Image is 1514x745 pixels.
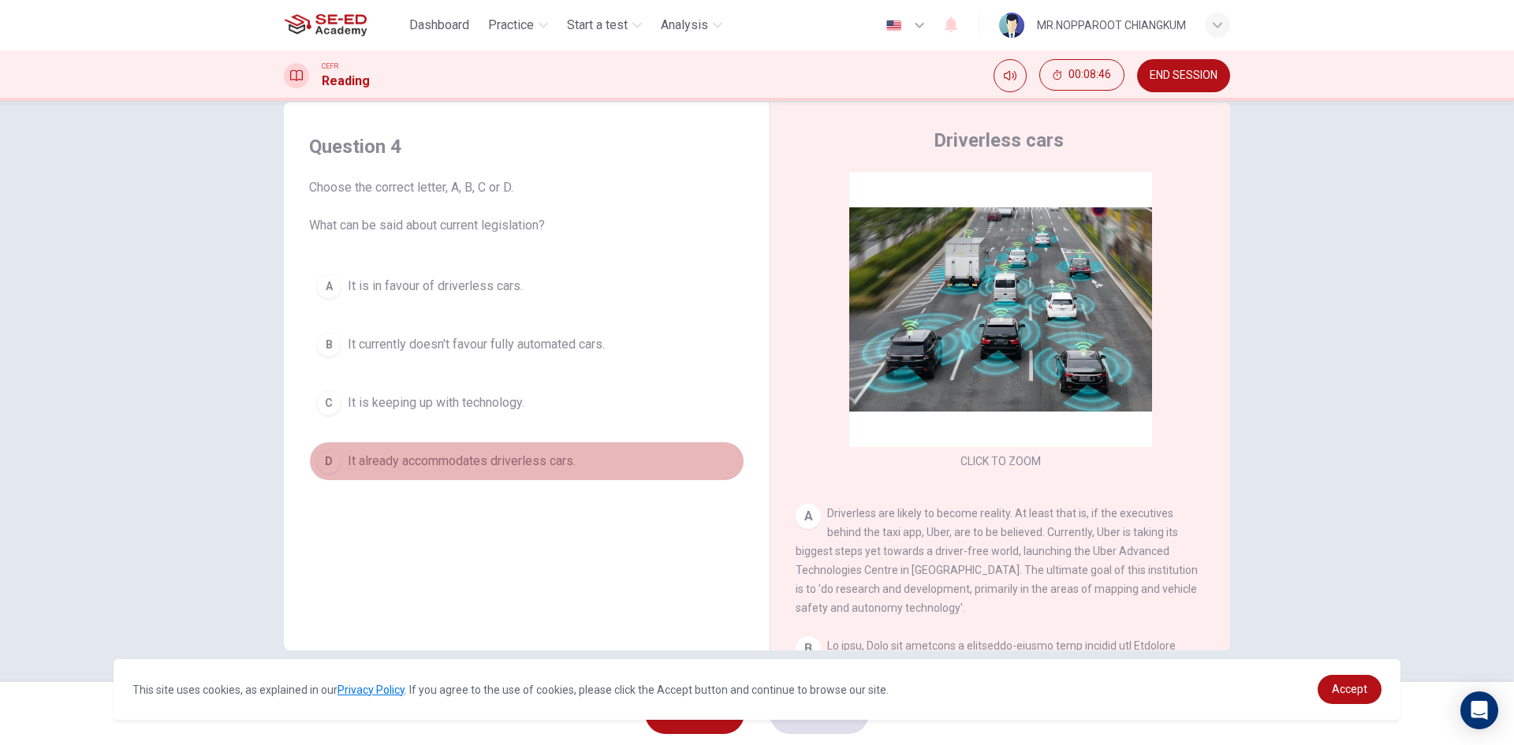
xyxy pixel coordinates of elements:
a: Privacy Policy [337,684,405,696]
span: It is in favour of driverless cars. [348,277,523,296]
span: Driverless are likely to become reality. At least that is, if the executives behind the taxi app,... [796,507,1198,614]
button: DIt already accommodates driverless cars. [309,441,744,481]
h4: Question 4 [309,134,744,159]
button: Practice [482,11,554,39]
img: Profile picture [999,13,1024,38]
button: Start a test [561,11,648,39]
button: END SESSION [1137,59,1230,92]
h1: Reading [322,72,370,91]
img: en [884,20,904,32]
div: C [316,390,341,415]
div: B [316,332,341,357]
span: 00:08:46 [1068,69,1111,81]
button: 00:08:46 [1039,59,1124,91]
span: It is keeping up with technology. [348,393,524,412]
div: Mute [994,59,1027,92]
span: Dashboard [409,16,469,35]
button: BIt currently doesn't favour fully automated cars. [309,325,744,364]
span: Accept [1332,683,1367,695]
div: D [316,449,341,474]
span: Start a test [567,16,628,35]
span: This site uses cookies, as explained in our . If you agree to the use of cookies, please click th... [132,684,889,696]
button: AIt is in favour of driverless cars. [309,266,744,306]
span: Practice [488,16,534,35]
span: CEFR [322,61,338,72]
div: A [796,504,821,529]
span: END SESSION [1150,69,1218,82]
span: Analysis [661,16,708,35]
a: dismiss cookie message [1318,675,1382,704]
div: cookieconsent [114,659,1400,720]
a: SE-ED Academy logo [284,9,403,41]
button: Analysis [654,11,729,39]
div: B [796,636,821,661]
button: CIt is keeping up with technology. [309,383,744,423]
span: It currently doesn't favour fully automated cars. [348,335,605,354]
span: It already accommodates driverless cars. [348,452,576,471]
button: Dashboard [403,11,475,39]
div: A [316,274,341,299]
div: Hide [1039,59,1124,92]
div: MR.NOPPAROOT CHIANGKUM [1037,16,1186,35]
span: Choose the correct letter, A, B, C or D. What can be said about current legislation? [309,178,744,235]
img: SE-ED Academy logo [284,9,367,41]
div: Open Intercom Messenger [1460,691,1498,729]
h4: Driverless cars [934,128,1064,153]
